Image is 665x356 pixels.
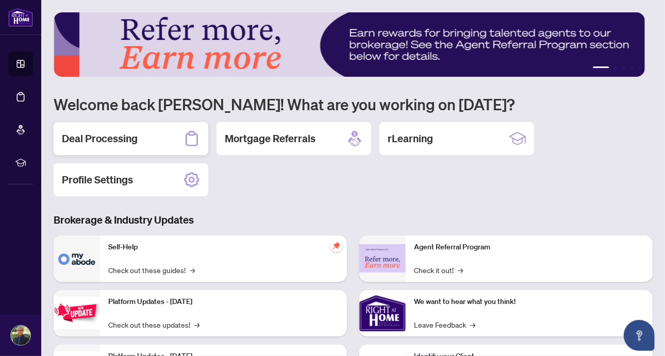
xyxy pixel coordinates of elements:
[54,12,645,77] img: Slide 0
[62,173,133,187] h2: Profile Settings
[108,264,195,276] a: Check out these guides!→
[62,131,138,146] h2: Deal Processing
[190,264,195,276] span: →
[11,326,30,345] img: Profile Icon
[414,242,644,253] p: Agent Referral Program
[54,213,653,227] h3: Brokerage & Industry Updates
[108,319,199,330] a: Check out these updates!→
[54,235,100,282] img: Self-Help
[470,319,475,330] span: →
[414,264,463,276] a: Check it out!→
[194,319,199,330] span: →
[624,320,655,351] button: Open asap
[330,240,343,252] span: pushpin
[359,290,406,336] img: We want to hear what you think!
[458,264,463,276] span: →
[414,319,475,330] a: Leave Feedback→
[108,242,339,253] p: Self-Help
[638,66,642,71] button: 5
[54,94,653,114] h1: Welcome back [PERSON_NAME]! What are you working on [DATE]?
[359,244,406,273] img: Agent Referral Program
[613,66,618,71] button: 2
[108,296,339,308] p: Platform Updates - [DATE]
[414,296,644,308] p: We want to hear what you think!
[225,131,315,146] h2: Mortgage Referrals
[388,131,433,146] h2: rLearning
[630,66,634,71] button: 4
[593,66,609,71] button: 1
[622,66,626,71] button: 3
[54,297,100,329] img: Platform Updates - July 21, 2025
[8,8,33,27] img: logo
